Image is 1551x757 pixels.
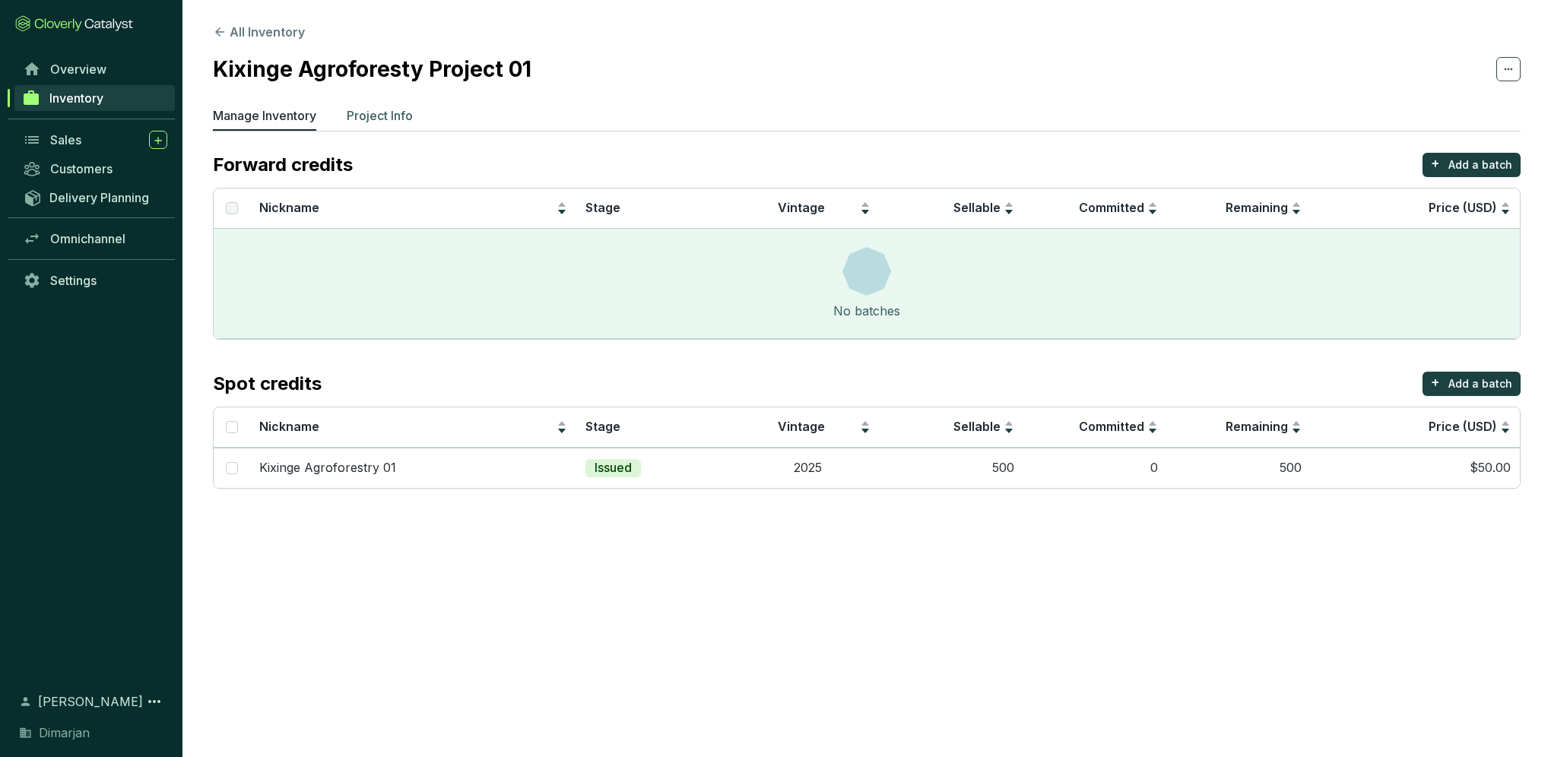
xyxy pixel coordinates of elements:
[15,226,175,252] a: Omnichannel
[50,132,81,147] span: Sales
[778,419,825,434] span: Vintage
[50,161,113,176] span: Customers
[1226,200,1288,215] span: Remaining
[259,460,396,477] p: Kixinge Agroforestry 01
[1448,376,1512,391] p: Add a batch
[1423,153,1521,177] button: +Add a batch
[1429,200,1497,215] span: Price (USD)
[347,106,413,125] p: Project Info
[1429,419,1497,434] span: Price (USD)
[50,62,106,77] span: Overview
[50,231,125,246] span: Omnichannel
[1079,419,1144,434] span: Committed
[50,273,97,288] span: Settings
[49,190,149,205] span: Delivery Planning
[213,23,305,41] button: All Inventory
[15,268,175,293] a: Settings
[585,200,620,215] span: Stage
[1023,448,1167,488] td: 0
[1167,448,1311,488] td: 500
[259,200,319,215] span: Nickname
[953,419,1001,434] span: Sellable
[213,53,531,85] h2: Kixinge Agroforesty Project 01
[14,85,175,111] a: Inventory
[595,460,632,477] p: Issued
[1431,153,1440,174] p: +
[1079,200,1144,215] span: Committed
[15,156,175,182] a: Customers
[213,372,322,396] p: Spot credits
[576,407,736,448] th: Stage
[1311,448,1520,488] td: $50.00
[576,188,736,229] th: Stage
[778,200,825,215] span: Vintage
[880,448,1023,488] td: 500
[833,302,900,320] div: No batches
[953,200,1001,215] span: Sellable
[736,448,880,488] td: 2025
[1423,372,1521,396] button: +Add a batch
[585,419,620,434] span: Stage
[39,724,90,742] span: Dimarjan
[213,153,353,177] p: Forward credits
[1431,372,1440,393] p: +
[15,185,175,210] a: Delivery Planning
[49,90,103,106] span: Inventory
[38,692,143,711] span: [PERSON_NAME]
[15,56,175,82] a: Overview
[259,419,319,434] span: Nickname
[15,127,175,153] a: Sales
[1226,419,1288,434] span: Remaining
[213,106,316,125] p: Manage Inventory
[1448,157,1512,173] p: Add a batch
